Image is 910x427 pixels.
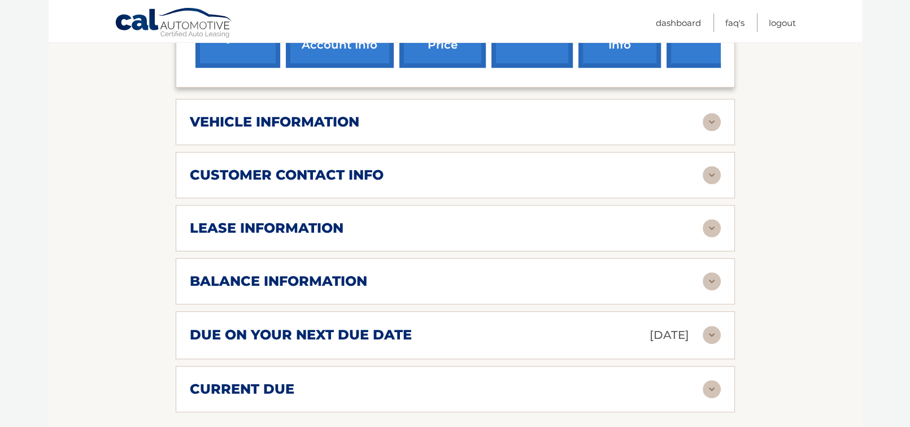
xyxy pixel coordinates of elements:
h2: vehicle information [190,114,359,130]
img: accordion-rest.svg [703,113,721,131]
h2: balance information [190,273,367,290]
h2: lease information [190,220,343,237]
a: FAQ's [725,14,744,32]
h2: customer contact info [190,167,384,184]
img: accordion-rest.svg [703,326,721,344]
a: Dashboard [656,14,701,32]
img: accordion-rest.svg [703,219,721,237]
img: accordion-rest.svg [703,380,721,398]
h2: due on your next due date [190,326,412,343]
img: accordion-rest.svg [703,272,721,290]
img: accordion-rest.svg [703,166,721,184]
a: Logout [769,14,796,32]
a: Cal Automotive [115,7,233,40]
h2: current due [190,381,294,398]
p: [DATE] [650,325,689,345]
